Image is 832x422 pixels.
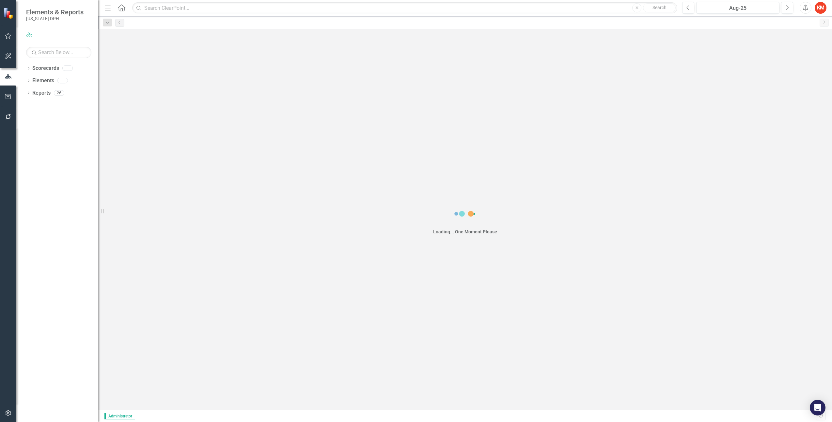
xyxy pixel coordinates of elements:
[26,47,91,58] input: Search Below...
[32,65,59,72] a: Scorecards
[652,5,667,10] span: Search
[696,2,779,14] button: Aug-25
[810,400,825,415] div: Open Intercom Messenger
[26,16,84,21] small: [US_STATE] DPH
[132,2,677,14] input: Search ClearPoint...
[433,228,497,235] div: Loading... One Moment Please
[3,8,15,19] img: ClearPoint Strategy
[32,77,54,85] a: Elements
[643,3,676,12] button: Search
[104,413,135,419] span: Administrator
[815,2,826,14] button: KM
[32,89,51,97] a: Reports
[699,4,777,12] div: Aug-25
[54,90,64,96] div: 26
[26,8,84,16] span: Elements & Reports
